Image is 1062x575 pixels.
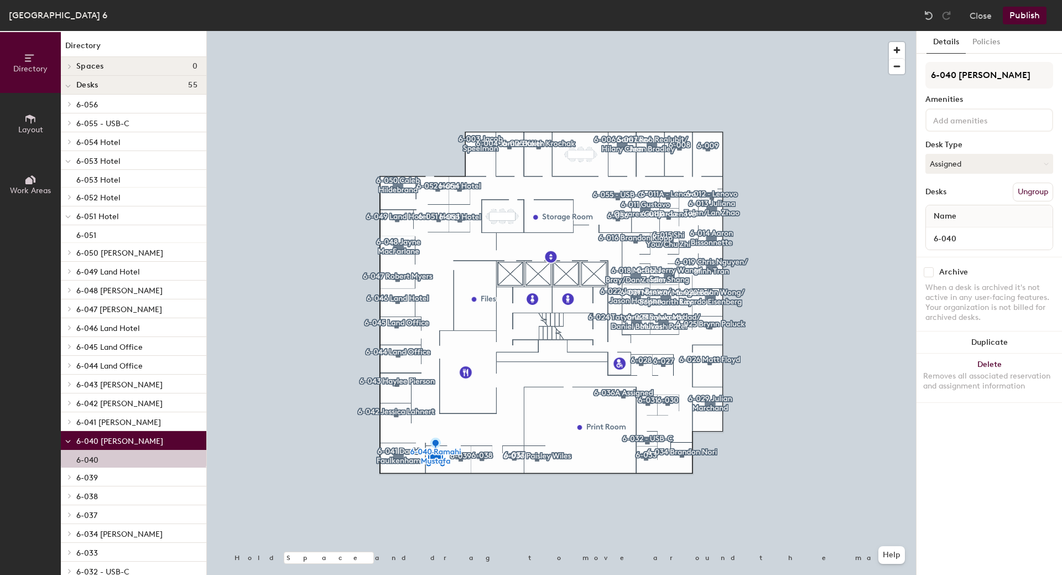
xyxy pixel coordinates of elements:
span: 0 [192,62,197,71]
p: 6-053 Hotel [76,172,121,185]
img: Redo [941,10,952,21]
span: 6-056 [76,100,98,110]
span: 6-037 [76,511,97,520]
span: Desks [76,81,98,90]
button: Help [878,546,905,564]
span: Layout [18,125,43,134]
span: 6-040 [PERSON_NAME] [76,437,163,446]
span: 6-053 Hotel [76,157,121,166]
span: 6-050 [PERSON_NAME] [76,248,163,258]
span: 6-047 [PERSON_NAME] [76,305,162,314]
button: Publish [1003,7,1047,24]
span: 6-051 Hotel [76,212,119,221]
span: 6-046 Land Hotel [76,324,140,333]
span: 55 [188,81,197,90]
span: Work Areas [10,186,51,195]
span: 6-055 - USB-C [76,119,129,128]
button: Ungroup [1013,183,1053,201]
span: 6-054 Hotel [76,138,121,147]
span: 6-041 [PERSON_NAME] [76,418,161,427]
span: 6-038 [76,492,98,501]
div: When a desk is archived it's not active in any user-facing features. Your organization is not bil... [925,283,1053,323]
span: Spaces [76,62,104,71]
button: Duplicate [917,331,1062,354]
div: Removes all associated reservation and assignment information [923,371,1055,391]
p: 6-051 [76,227,96,240]
span: Directory [13,64,48,74]
input: Unnamed desk [928,231,1050,246]
button: Assigned [925,154,1053,174]
span: 6-039 [76,473,98,483]
img: Undo [923,10,934,21]
span: 6-044 Land Office [76,361,143,371]
span: Name [928,206,962,226]
span: 6-052 Hotel [76,193,121,203]
input: Add amenities [931,113,1030,126]
button: Details [926,31,966,54]
span: 6-049 Land Hotel [76,267,140,277]
p: 6-040 [76,452,98,465]
h1: Directory [61,40,206,57]
span: 6-033 [76,548,98,558]
div: Amenities [925,95,1053,104]
button: Policies [966,31,1007,54]
span: 6-043 [PERSON_NAME] [76,380,163,390]
span: 6-034 [PERSON_NAME] [76,530,163,539]
button: Close [970,7,992,24]
div: Desks [925,188,946,196]
div: [GEOGRAPHIC_DATA] 6 [9,8,107,22]
span: 6-045 Land Office [76,343,143,352]
span: 6-042 [PERSON_NAME] [76,399,163,408]
div: Archive [939,268,968,277]
button: DeleteRemoves all associated reservation and assignment information [917,354,1062,402]
div: Desk Type [925,141,1053,149]
span: 6-048 [PERSON_NAME] [76,286,163,296]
